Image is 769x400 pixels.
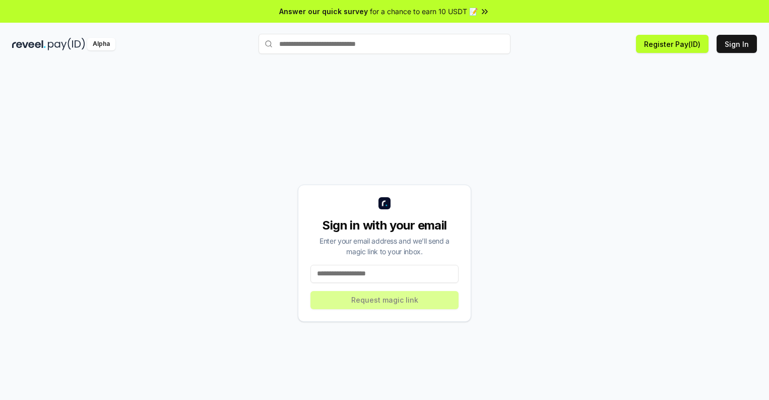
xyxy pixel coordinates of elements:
div: Sign in with your email [310,217,459,234]
img: logo_small [378,197,391,209]
img: reveel_dark [12,38,46,50]
span: for a chance to earn 10 USDT 📝 [370,6,478,17]
span: Answer our quick survey [279,6,368,17]
button: Sign In [717,35,757,53]
button: Register Pay(ID) [636,35,709,53]
div: Alpha [87,38,115,50]
img: pay_id [48,38,85,50]
div: Enter your email address and we’ll send a magic link to your inbox. [310,236,459,257]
